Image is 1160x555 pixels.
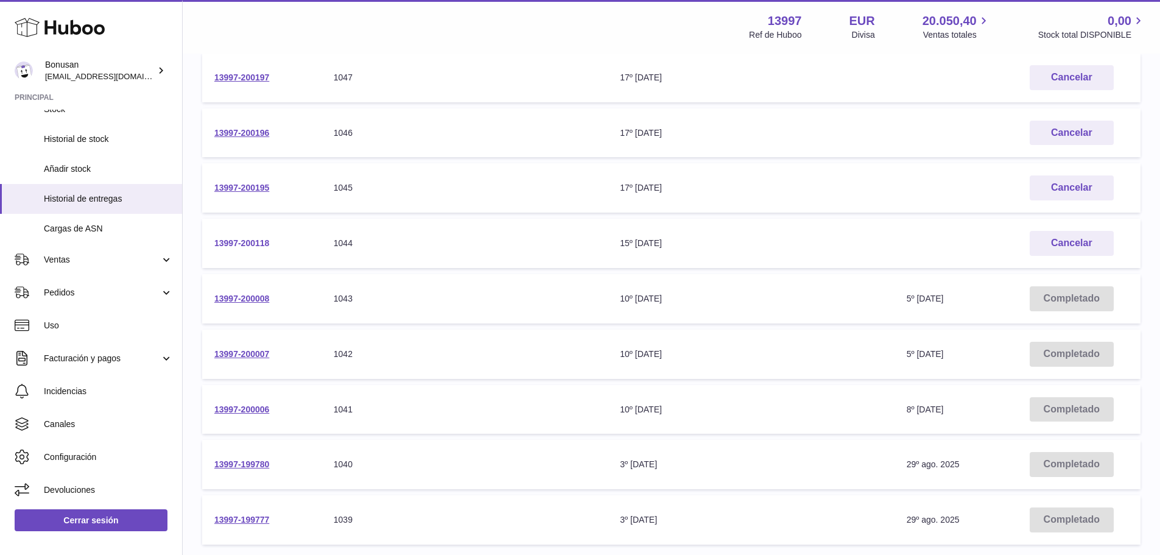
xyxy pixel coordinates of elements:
a: Cerrar sesión [15,509,167,531]
a: 13997-199780 [214,459,269,469]
div: 15º [DATE] [620,238,882,249]
div: 3º [DATE] [620,514,882,526]
span: Historial de entregas [44,193,173,205]
a: 13997-200007 [214,349,269,359]
div: 17º [DATE] [620,127,882,139]
span: Incidencias [44,386,173,397]
div: 10º [DATE] [620,348,882,360]
strong: EUR [849,13,874,29]
div: 1046 [334,127,596,139]
div: 1042 [334,348,596,360]
div: 1043 [334,293,596,305]
a: 13997-200008 [214,294,269,303]
span: 20.050,40 [923,13,977,29]
div: 17º [DATE] [620,72,882,83]
span: Configuración [44,451,173,463]
button: Cancelar [1030,231,1114,256]
span: 5º [DATE] [907,294,944,303]
div: 1045 [334,182,596,194]
div: 1039 [334,514,596,526]
a: 13997-199777 [214,515,269,525]
span: Uso [44,320,173,331]
div: 3º [DATE] [620,459,882,470]
span: 8º [DATE] [907,405,944,414]
div: 17º [DATE] [620,182,882,194]
span: Canales [44,419,173,430]
span: Stock total DISPONIBLE [1038,29,1145,41]
a: 13997-200197 [214,72,269,82]
div: 1044 [334,238,596,249]
button: Cancelar [1030,175,1114,200]
div: Bonusan [45,59,155,82]
a: 20.050,40 Ventas totales [923,13,991,41]
a: 0,00 Stock total DISPONIBLE [1038,13,1145,41]
strong: 13997 [768,13,802,29]
span: [EMAIL_ADDRESS][DOMAIN_NAME] [45,71,179,81]
span: 29º ago. 2025 [907,459,960,469]
div: Ref de Huboo [749,29,801,41]
span: Ventas [44,254,160,266]
div: 1040 [334,459,596,470]
button: Cancelar [1030,65,1114,90]
span: Pedidos [44,287,160,299]
span: Historial de stock [44,133,173,145]
span: Añadir stock [44,163,173,175]
a: 13997-200196 [214,128,269,138]
span: Facturación y pagos [44,353,160,364]
a: 13997-200118 [214,238,269,248]
div: 10º [DATE] [620,404,882,415]
span: 29º ago. 2025 [907,515,960,525]
span: 0,00 [1108,13,1131,29]
button: Cancelar [1030,121,1114,146]
span: 5º [DATE] [907,349,944,359]
div: 10º [DATE] [620,293,882,305]
div: 1047 [334,72,596,83]
a: 13997-200195 [214,183,269,193]
span: Ventas totales [923,29,991,41]
a: 13997-200006 [214,405,269,414]
span: Stock [44,104,173,115]
span: Cargas de ASN [44,223,173,235]
span: Devoluciones [44,484,173,496]
div: Divisa [852,29,875,41]
img: info@bonusan.es [15,62,33,80]
div: 1041 [334,404,596,415]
